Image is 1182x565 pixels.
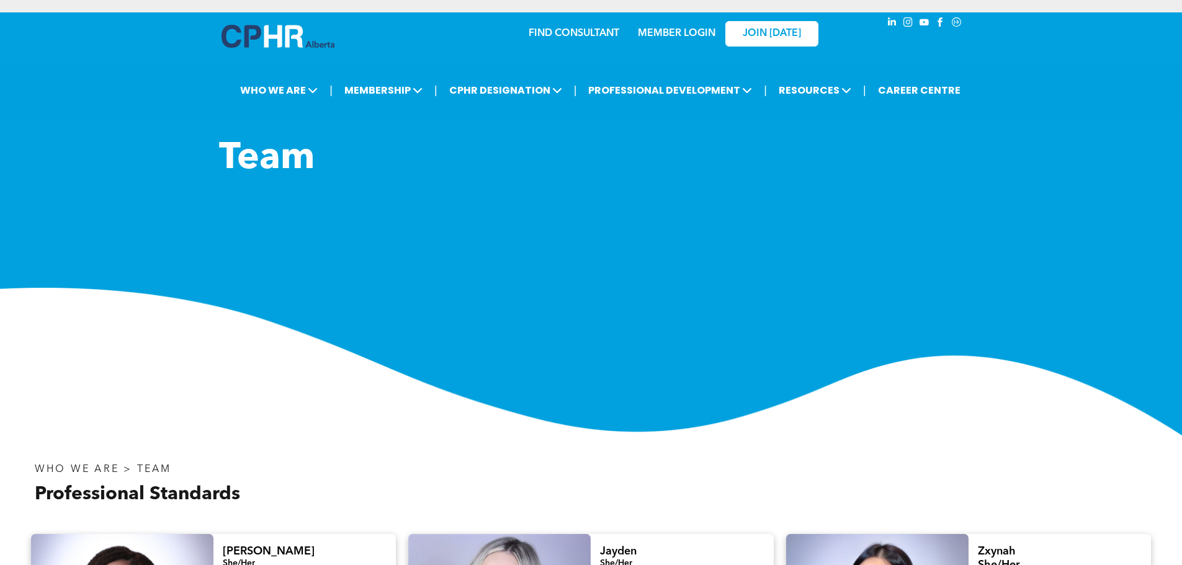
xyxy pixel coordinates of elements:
a: linkedin [885,16,899,32]
a: facebook [934,16,947,32]
span: Jayden [600,546,637,557]
span: JOIN [DATE] [743,28,801,40]
a: FIND CONSULTANT [529,29,619,38]
a: Social network [950,16,964,32]
span: [PERSON_NAME] [223,546,315,557]
li: | [434,78,437,103]
li: | [329,78,333,103]
span: WHO WE ARE [236,79,321,102]
img: A blue and white logo for cp alberta [222,25,334,48]
a: CAREER CENTRE [874,79,964,102]
span: Professional Standards [35,485,240,504]
a: MEMBER LOGIN [638,29,715,38]
span: CPHR DESIGNATION [445,79,566,102]
li: | [764,78,767,103]
a: youtube [918,16,931,32]
span: Team [219,140,315,177]
span: RESOURCES [775,79,855,102]
li: | [574,78,577,103]
span: PROFESSIONAL DEVELOPMENT [584,79,756,102]
span: WHO WE ARE > TEAM [35,465,171,474]
span: MEMBERSHIP [341,79,426,102]
a: JOIN [DATE] [725,21,818,47]
li: | [863,78,866,103]
a: instagram [902,16,915,32]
